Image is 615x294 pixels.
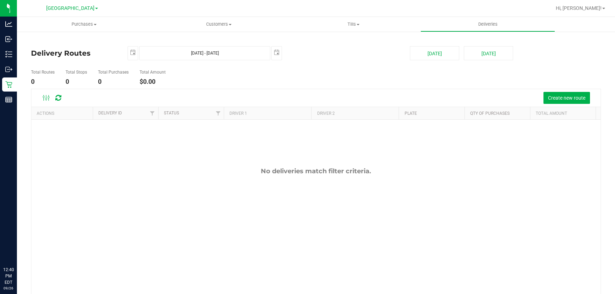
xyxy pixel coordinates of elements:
button: Create new route [543,92,590,104]
span: Hi, [PERSON_NAME]! [556,5,602,11]
a: Qty of Purchases [470,111,510,116]
h4: 0 [98,78,129,85]
h4: Delivery Routes [31,46,117,60]
span: select [128,46,138,59]
inline-svg: Retail [5,81,12,88]
a: Customers [152,17,286,32]
h5: Total Stops [66,70,87,75]
div: Actions [37,111,90,116]
a: Delivery ID [98,111,122,115]
span: [GEOGRAPHIC_DATA] [46,5,94,11]
a: Filter [212,107,224,119]
th: Driver 2 [311,107,399,119]
inline-svg: Analytics [5,20,12,27]
span: Deliveries [469,21,507,27]
button: [DATE] [410,46,459,60]
a: Status [164,111,179,115]
inline-svg: Inventory [5,51,12,58]
inline-svg: Reports [5,96,12,103]
p: 09/26 [3,286,14,291]
inline-svg: Outbound [5,66,12,73]
div: No deliveries match filter criteria. [31,167,601,175]
p: 12:40 PM EDT [3,267,14,286]
th: Total Amount [530,107,596,119]
a: Plate [405,111,417,116]
h4: 0 [31,78,55,85]
th: Driver 1 [224,107,311,119]
h4: 0 [66,78,87,85]
h5: Total Purchases [98,70,129,75]
span: Tills [287,21,420,27]
inline-svg: Inbound [5,36,12,43]
a: Filter [147,107,158,119]
h4: $0.00 [140,78,166,85]
button: [DATE] [464,46,513,60]
a: Deliveries [420,17,555,32]
span: Create new route [548,95,585,101]
span: Customers [152,21,286,27]
h5: Total Amount [140,70,166,75]
a: Purchases [17,17,152,32]
h5: Total Routes [31,70,55,75]
span: select [272,46,282,59]
span: Purchases [17,21,152,27]
a: Tills [286,17,421,32]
